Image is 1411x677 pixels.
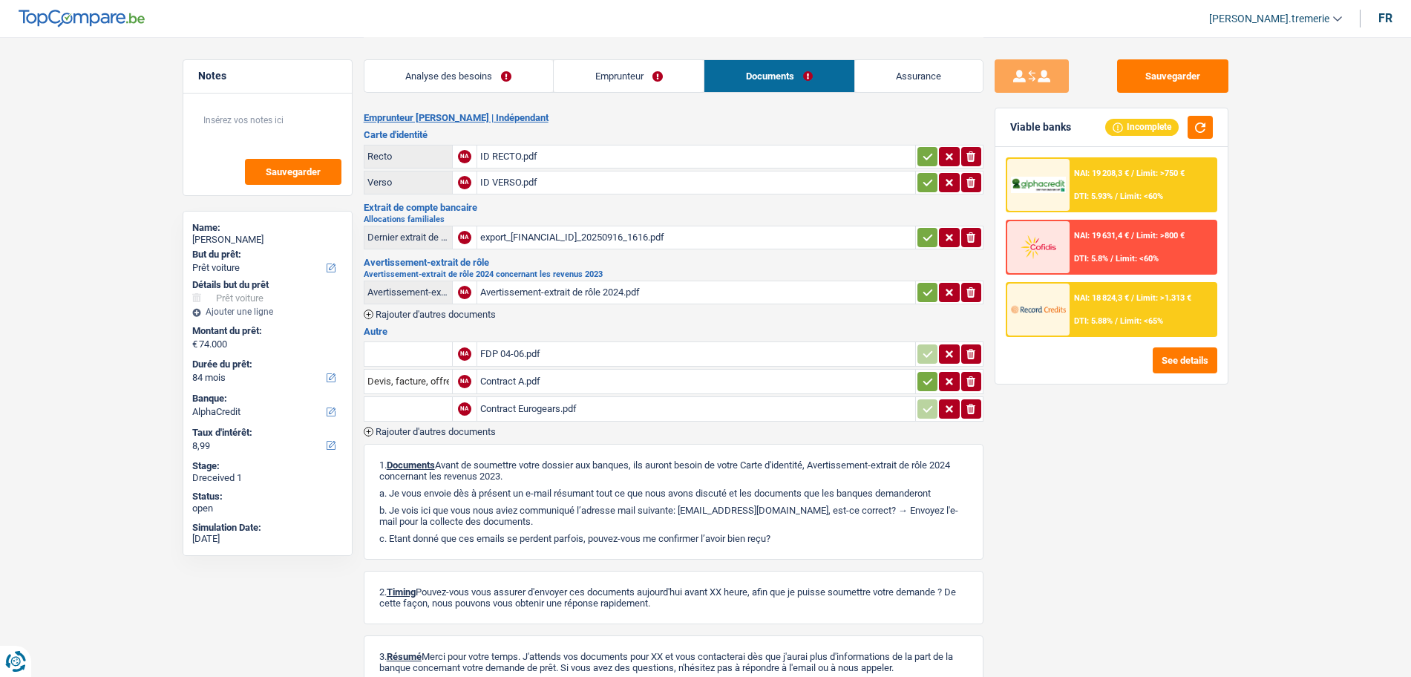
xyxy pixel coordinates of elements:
[266,167,321,177] span: Sauvegarder
[1011,233,1066,261] img: Cofidis
[1105,119,1179,135] div: Incomplete
[458,176,471,189] div: NA
[480,226,912,249] div: export_[FINANCIAL_ID]_20250916_1616.pdf
[387,586,416,598] span: Timing
[458,402,471,416] div: NA
[198,70,337,82] h5: Notes
[364,427,496,436] button: Rajouter d'autres documents
[1136,231,1185,241] span: Limit: >800 €
[387,459,435,471] span: Documents
[379,651,968,673] p: 3. Merci pour votre temps. J'attends vos documents pour XX et vous contacterai dès que j'aurai p...
[376,427,496,436] span: Rajouter d'autres documents
[458,347,471,361] div: NA
[480,343,912,365] div: FDP 04-06.pdf
[480,145,912,168] div: ID RECTO.pdf
[458,150,471,163] div: NA
[1153,347,1217,373] button: See details
[192,338,197,350] span: €
[554,60,704,92] a: Emprunteur
[192,427,340,439] label: Taux d'intérêt:
[480,370,912,393] div: Contract A.pdf
[1011,177,1066,194] img: AlphaCredit
[19,10,145,27] img: TopCompare Logo
[364,112,983,124] h2: Emprunteur [PERSON_NAME] | Indépendant
[367,151,449,162] div: Recto
[1120,316,1163,326] span: Limit: <65%
[1136,169,1185,178] span: Limit: >750 €
[458,231,471,244] div: NA
[1115,192,1118,201] span: /
[192,249,340,261] label: But du prêt:
[192,279,343,291] div: Détails but du prêt
[192,472,343,484] div: Dreceived 1
[1074,254,1108,264] span: DTI: 5.8%
[379,459,968,482] p: 1. Avant de soumettre votre dossier aux banques, ils auront besoin de votre Carte d'identité, Ave...
[1110,254,1113,264] span: /
[367,287,449,298] div: Avertissement-extrait de rôle 2024 concernant les revenus 2023
[1131,231,1134,241] span: /
[1074,293,1129,303] span: NAI: 18 824,3 €
[1197,7,1342,31] a: [PERSON_NAME].tremerie
[1115,316,1118,326] span: /
[387,651,422,662] span: Résumé
[1074,169,1129,178] span: NAI: 19 208,3 €
[364,310,496,319] button: Rajouter d'autres documents
[364,327,983,336] h3: Autre
[192,325,340,337] label: Montant du prêt:
[192,234,343,246] div: [PERSON_NAME]
[379,488,968,499] p: a. Je vous envoie dès à présent un e-mail résumant tout ce que nous avons discuté et les doc...
[379,586,968,609] p: 2. Pouvez-vous vous assurer d'envoyer ces documents aujourd'hui avant XX heure, afin que je puiss...
[1131,169,1134,178] span: /
[367,232,449,243] div: Dernier extrait de compte pour vos allocations familiales
[480,281,912,304] div: Avertissement-extrait de rôle 2024.pdf
[192,307,343,317] div: Ajouter une ligne
[1010,121,1071,134] div: Viable banks
[364,60,553,92] a: Analyse des besoins
[1074,316,1113,326] span: DTI: 5.88%
[192,503,343,514] div: open
[192,460,343,472] div: Stage:
[245,159,341,185] button: Sauvegarder
[364,270,983,278] h2: Avertissement-extrait de rôle 2024 concernant les revenus 2023
[379,533,968,544] p: c. Etant donné que ces emails se perdent parfois, pouvez-vous me confirmer l’avoir bien reçu?
[458,286,471,299] div: NA
[458,375,471,388] div: NA
[364,215,983,223] h2: Allocations familiales
[1116,254,1159,264] span: Limit: <60%
[1209,13,1329,25] span: [PERSON_NAME].tremerie
[1074,192,1113,201] span: DTI: 5.93%
[192,359,340,370] label: Durée du prêt:
[192,222,343,234] div: Name:
[480,398,912,420] div: Contract Eurogears.pdf
[1117,59,1228,93] button: Sauvegarder
[364,258,983,267] h3: Avertissement-extrait de rôle
[192,522,343,534] div: Simulation Date:
[376,310,496,319] span: Rajouter d'autres documents
[379,505,968,527] p: b. Je vois ici que vous nous aviez communiqué l’adresse mail suivante: [EMAIL_ADDRESS][DOMAIN_NA...
[855,60,983,92] a: Assurance
[1378,11,1392,25] div: fr
[192,491,343,503] div: Status:
[364,130,983,140] h3: Carte d'identité
[1074,231,1129,241] span: NAI: 19 631,4 €
[1131,293,1134,303] span: /
[1120,192,1163,201] span: Limit: <60%
[367,177,449,188] div: Verso
[192,393,340,405] label: Banque:
[704,60,854,92] a: Documents
[364,203,983,212] h3: Extrait de compte bancaire
[480,171,912,194] div: ID VERSO.pdf
[192,533,343,545] div: [DATE]
[1011,295,1066,323] img: Record Credits
[1136,293,1191,303] span: Limit: >1.313 €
